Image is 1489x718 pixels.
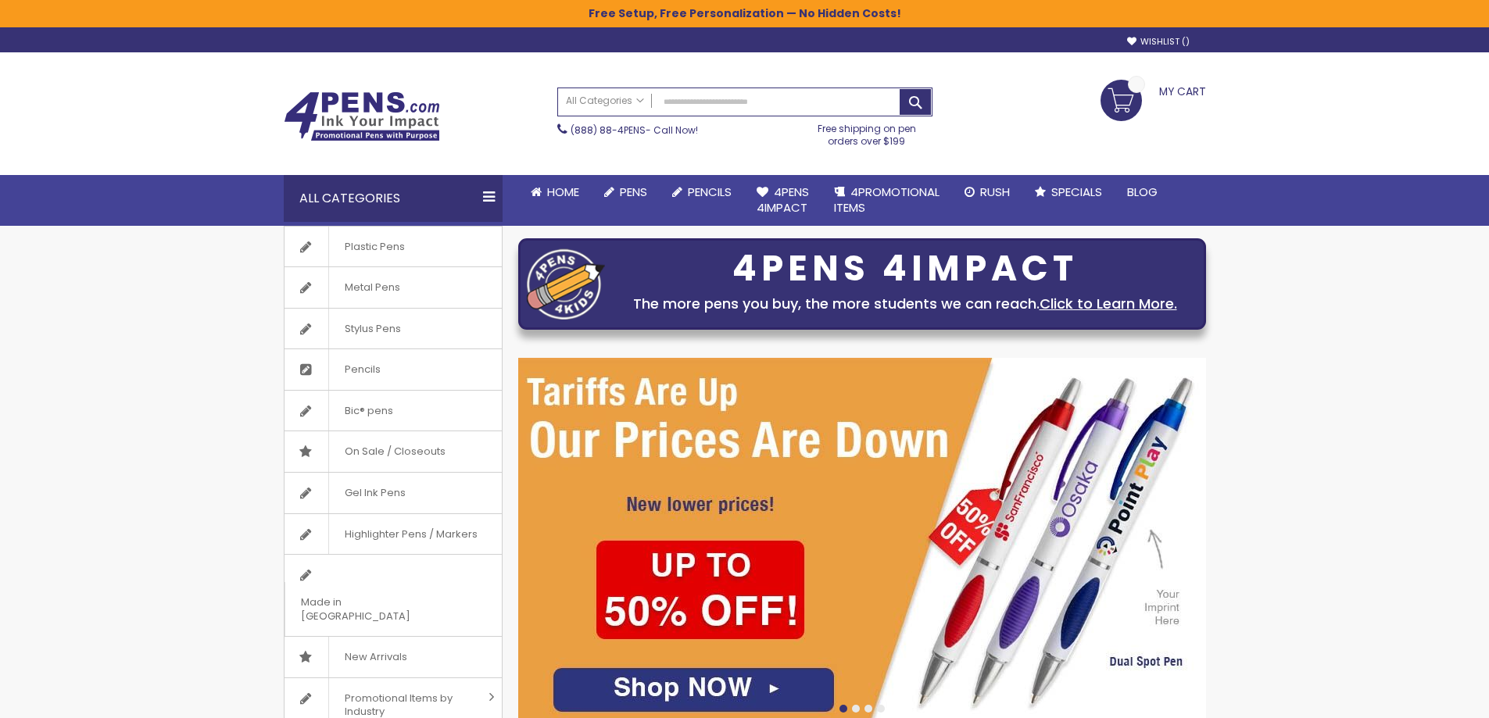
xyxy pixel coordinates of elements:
span: Stylus Pens [328,309,417,349]
span: - Call Now! [571,123,698,137]
span: Specials [1051,184,1102,200]
span: Pencils [688,184,732,200]
span: Pens [620,184,647,200]
a: Metal Pens [285,267,502,308]
a: Stylus Pens [285,309,502,349]
a: Gel Ink Pens [285,473,502,513]
span: Plastic Pens [328,227,421,267]
span: Pencils [328,349,396,390]
a: Click to Learn More. [1040,294,1177,313]
img: 4Pens Custom Pens and Promotional Products [284,91,440,141]
span: On Sale / Closeouts [328,431,461,472]
span: Gel Ink Pens [328,473,421,513]
span: Bic® pens [328,391,409,431]
span: Home [547,184,579,200]
div: 4PENS 4IMPACT [613,252,1197,285]
a: Highlighter Pens / Markers [285,514,502,555]
a: Pencils [660,175,744,209]
div: Free shipping on pen orders over $199 [801,116,932,148]
span: Blog [1127,184,1158,200]
span: Made in [GEOGRAPHIC_DATA] [285,582,463,636]
span: 4PROMOTIONAL ITEMS [834,184,940,216]
div: The more pens you buy, the more students we can reach. [613,293,1197,315]
span: Rush [980,184,1010,200]
a: Blog [1115,175,1170,209]
img: four_pen_logo.png [527,248,605,320]
a: Bic® pens [285,391,502,431]
span: New Arrivals [328,637,423,677]
a: Pencils [285,349,502,390]
div: All Categories [284,175,503,222]
a: (888) 88-4PENS [571,123,646,137]
a: Plastic Pens [285,227,502,267]
span: Highlighter Pens / Markers [328,514,493,555]
a: 4PROMOTIONALITEMS [821,175,952,226]
a: New Arrivals [285,637,502,677]
a: Rush [952,175,1022,209]
a: 4Pens4impact [744,175,821,226]
span: Metal Pens [328,267,416,308]
a: All Categories [558,88,652,114]
a: Pens [592,175,660,209]
span: All Categories [566,95,644,107]
a: Wishlist [1127,36,1190,48]
span: 4Pens 4impact [757,184,809,216]
a: Made in [GEOGRAPHIC_DATA] [285,555,502,636]
a: On Sale / Closeouts [285,431,502,472]
a: Home [518,175,592,209]
a: Specials [1022,175,1115,209]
